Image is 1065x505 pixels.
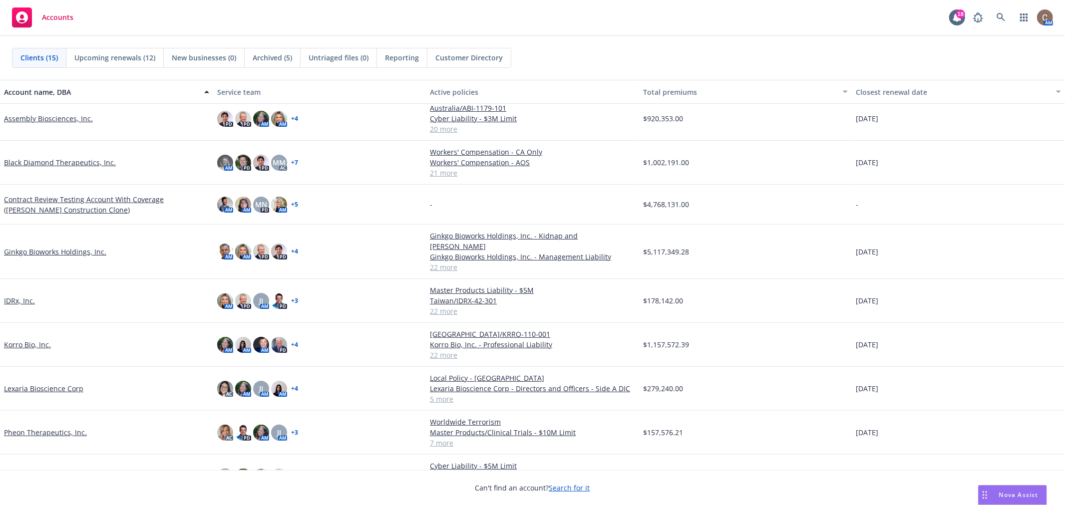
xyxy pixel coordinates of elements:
span: JJ [259,383,263,394]
img: photo [253,469,269,485]
button: Active policies [426,80,639,104]
a: Cyber Liability - $3M Limit [430,113,635,124]
a: Workers' Compensation - CA Only [430,147,635,157]
a: IDRx, Inc. [4,295,35,306]
div: Service team [217,87,422,97]
a: 22 more [430,262,635,272]
span: $4,768,131.00 [643,199,689,210]
a: Lexaria Bioscience Corp [4,383,83,394]
span: Accounts [42,13,73,21]
a: 21 more [430,168,635,178]
span: [DATE] [856,157,878,168]
a: 7 more [430,438,635,448]
span: $1,002,191.00 [643,157,689,168]
div: Drag to move [979,486,991,505]
button: Closest renewal date [852,80,1065,104]
button: Nova Assist [978,485,1047,505]
img: photo [235,197,251,213]
div: Closest renewal date [856,87,1050,97]
a: Korro Bio, Inc. - Professional Liability [430,339,635,350]
span: - [430,199,432,210]
span: [DATE] [856,339,878,350]
img: photo [217,337,233,353]
img: photo [271,337,287,353]
a: 20 more [430,124,635,134]
a: + 3 [291,430,298,436]
img: photo [235,381,251,397]
div: Total premiums [643,87,837,97]
img: photo [217,425,233,441]
span: [DATE] [856,113,878,124]
img: photo [253,155,269,171]
span: [DATE] [856,295,878,306]
a: + 5 [291,202,298,208]
img: photo [235,244,251,259]
a: Accounts [8,3,77,31]
img: photo [271,381,287,397]
img: photo [271,197,287,213]
img: photo [217,293,233,309]
img: photo [271,111,287,127]
span: $920,353.00 [643,113,683,124]
img: photo [217,381,233,397]
img: photo [217,155,233,171]
span: [DATE] [856,247,878,257]
a: Master Products Liability - $5M [430,285,635,295]
a: Ginkgo Bioworks Holdings, Inc. [4,247,106,257]
a: Lexaria Bioscience Corp - Directors and Officers - Side A DIC [430,383,635,394]
img: photo [1037,9,1053,25]
a: Worldwide Terrorism [430,417,635,427]
img: photo [235,155,251,171]
a: Switch app [1014,7,1034,27]
img: photo [235,293,251,309]
img: photo [235,425,251,441]
a: 22 more [430,306,635,316]
a: Black Diamond Therapeutics, Inc. [4,157,116,168]
a: + 4 [291,386,298,392]
a: Report a Bug [968,7,988,27]
a: Taiwan/IDRX-42-301 [430,295,635,306]
span: $5,117,349.28 [643,247,689,257]
span: Upcoming renewals (12) [74,52,155,63]
button: Total premiums [639,80,852,104]
a: Master Products/Clinical Trials - $10M Limit [430,427,635,438]
span: [DATE] [856,427,878,438]
a: + 4 [291,116,298,122]
span: $157,576.21 [643,427,683,438]
a: Search for it [549,483,590,493]
button: Service team [213,80,426,104]
span: Reporting [385,52,419,63]
a: Search [991,7,1011,27]
img: photo [271,244,287,259]
img: photo [217,244,233,259]
a: Australia/ABI-1179-101 [430,103,635,113]
span: Archived (5) [253,52,292,63]
span: Customer Directory [435,52,503,63]
a: Local Policy - [GEOGRAPHIC_DATA] [430,373,635,383]
span: Untriaged files (0) [309,52,368,63]
img: photo [235,111,251,127]
img: photo [271,293,287,309]
span: $178,142.00 [643,295,683,306]
div: 18 [956,9,965,18]
div: Active policies [430,87,635,97]
img: photo [235,469,251,485]
span: - [856,199,858,210]
a: Pheon Therapeutics, Inc. [4,427,87,438]
a: + 4 [291,342,298,348]
a: Contract Review Testing Account With Coverage ([PERSON_NAME] Construction Clone) [4,194,209,215]
span: JJ [259,295,263,306]
img: photo [217,111,233,127]
img: photo [253,337,269,353]
a: + 3 [291,298,298,304]
img: photo [235,337,251,353]
span: MN [255,199,267,210]
span: [DATE] [856,383,878,394]
a: Cyber Liability - $5M Limit [430,461,635,471]
span: Clients (15) [20,52,58,63]
a: 5 more [430,394,635,404]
